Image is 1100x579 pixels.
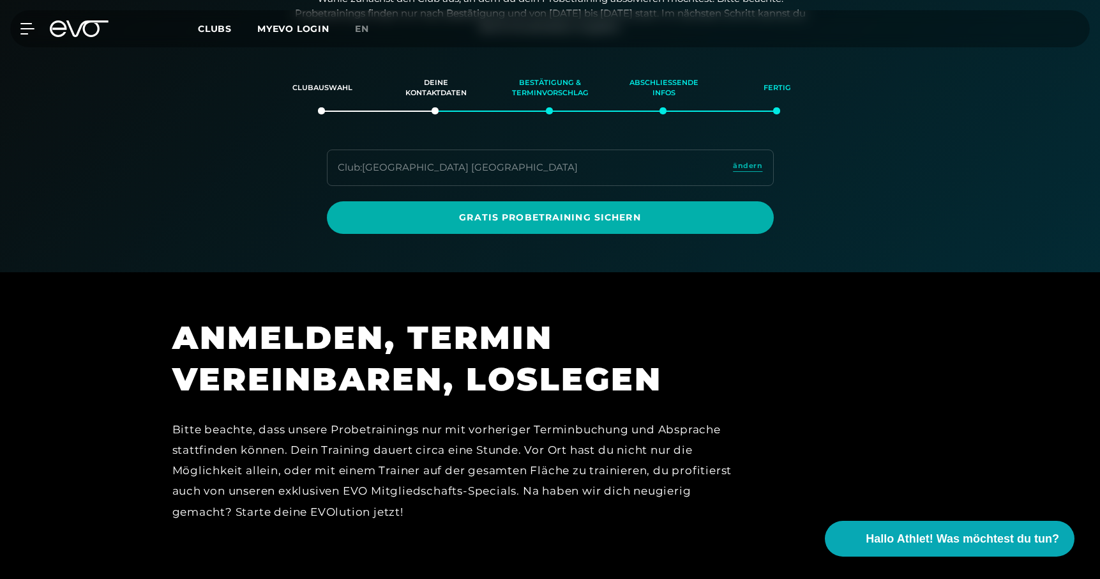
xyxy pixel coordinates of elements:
div: Bestätigung & Terminvorschlag [509,71,591,105]
span: Hallo Athlet! Was möchtest du tun? [866,530,1059,548]
div: Fertig [737,71,818,105]
div: Deine Kontaktdaten [395,71,477,105]
a: Clubs [198,22,257,35]
span: en [355,23,369,35]
h1: ANMELDEN, TERMIN VEREINBAREN, LOSLEGEN [172,317,747,400]
span: Gratis Probetraining sichern [358,211,743,224]
span: ändern [733,160,762,171]
div: Club : [GEOGRAPHIC_DATA] [GEOGRAPHIC_DATA] [338,160,578,175]
a: Gratis Probetraining sichern [327,201,774,234]
div: Bitte beachte, dass unsere Probetrainings nur mit vorheriger Terminbuchung und Absprache stattfin... [172,419,747,543]
span: Clubs [198,23,232,35]
button: Hallo Athlet! Was möchtest du tun? [825,521,1074,557]
a: ändern [733,160,762,175]
a: MYEVO LOGIN [257,23,329,35]
div: Clubauswahl [282,71,363,105]
div: Abschließende Infos [623,71,705,105]
a: en [355,22,384,36]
